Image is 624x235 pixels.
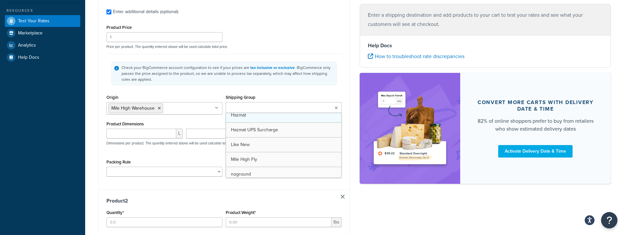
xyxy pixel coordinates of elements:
span: Marketplace [18,31,43,36]
a: How to troubleshoot rate discrepancies [368,53,464,60]
a: Remove Item [341,195,345,199]
span: noground [231,171,251,178]
p: Dimensions per product. The quantity entered above will be used calculate total volume. [105,141,242,145]
a: Analytics [5,39,80,51]
a: Test Your Rates [5,15,80,27]
a: Mile High Fly [226,152,341,167]
label: Product Weight* [226,210,256,215]
span: Hazmat UPS Surcharge [231,126,278,133]
div: Enter additional details (optional) [113,7,178,16]
label: Packing Rule [106,160,131,164]
label: Product Dimensions [106,121,144,126]
label: Product Price [106,25,132,30]
img: feature-image-ddt-36eae7f7280da8017bfb280eaccd9c446f90b1fe08728e4019434db127062ab4.png [369,83,450,174]
span: L [176,129,183,139]
h4: Help Docs [368,42,603,50]
p: Enter a shipping destination and add products to your cart to test your rates and see what your c... [368,11,603,29]
h3: Product 2 [106,198,342,204]
input: 0.0 [106,217,222,227]
span: Analytics [18,43,36,48]
button: Open Resource Center [601,212,617,228]
a: Help Docs [5,52,80,63]
div: Check your BigCommerce account configuration to see if your prices are . BigCommerce only passes ... [122,65,334,82]
span: Hazmat [231,112,246,118]
input: Enter additional details (optional) [106,10,111,14]
div: Resources [5,8,80,13]
a: tax inclusive or exclusive [250,65,295,71]
div: Convert more carts with delivery date & time [476,99,596,112]
span: Mile High Warehouse [111,105,155,112]
span: Mile High Fly [231,156,257,163]
input: 0.00 [226,217,331,227]
span: Help Docs [18,55,39,60]
a: Hazmat UPS Surcharge [226,123,341,137]
a: Hazmat [226,108,341,122]
div: 82% of online shoppers prefer to buy from retailers who show estimated delivery dates [476,117,596,133]
p: Price per product. The quantity entered above will be used calculate total price. [105,44,343,49]
a: Marketplace [5,27,80,39]
span: Like New [231,141,250,148]
label: Quantity* [106,210,124,215]
a: Activate Delivery Date & Time [498,145,573,158]
label: Shipping Group [226,95,255,100]
a: noground [226,167,341,182]
label: Origin [106,95,118,100]
a: Like New [226,138,341,152]
span: Test Your Rates [18,18,49,24]
span: lbs [331,217,342,227]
